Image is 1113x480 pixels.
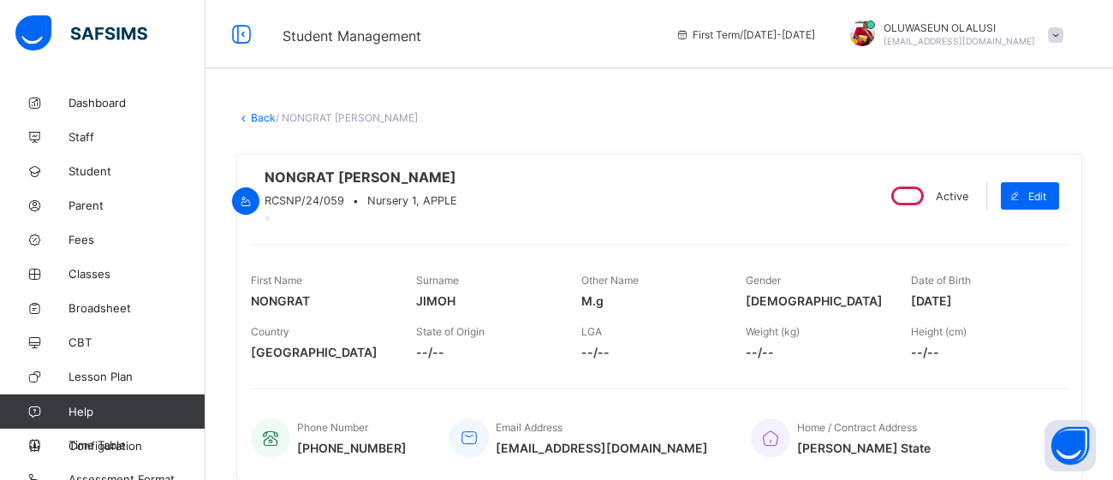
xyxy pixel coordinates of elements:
[416,274,459,287] span: Surname
[251,293,390,308] span: NONGRAT
[832,21,1072,49] div: OLUWASEUNOLALUSI
[1045,420,1096,471] button: Open asap
[746,274,781,287] span: Gender
[797,441,931,455] span: [PERSON_NAME] State
[797,421,917,434] span: Home / Contract Address
[746,293,885,308] span: [DEMOGRAPHIC_DATA]
[416,345,556,359] span: --/--
[251,345,390,359] span: [GEOGRAPHIC_DATA]
[265,194,457,207] div: •
[297,421,368,434] span: Phone Number
[68,335,205,349] span: CBT
[581,274,639,287] span: Other Name
[496,421,562,434] span: Email Address
[746,345,885,359] span: --/--
[581,293,721,308] span: M.g
[251,325,289,338] span: Country
[68,267,205,281] span: Classes
[251,111,276,124] a: Back
[283,27,421,44] span: Student Management
[1028,190,1046,203] span: Edit
[68,405,205,418] span: Help
[68,130,205,144] span: Staff
[581,345,721,359] span: --/--
[68,233,205,246] span: Fees
[276,111,418,124] span: / NONGRAT [PERSON_NAME]
[68,301,205,315] span: Broadsheet
[911,293,1051,308] span: [DATE]
[911,345,1051,359] span: --/--
[911,274,971,287] span: Date of Birth
[265,169,457,186] span: NONGRAT [PERSON_NAME]
[68,370,205,383] span: Lesson Plan
[68,96,205,110] span: Dashboard
[936,190,968,203] span: Active
[581,325,602,338] span: LGA
[416,325,485,338] span: State of Origin
[367,194,457,207] span: Nursery 1, APPLE
[251,274,302,287] span: First Name
[416,293,556,308] span: JIMOH
[68,164,205,178] span: Student
[884,36,1035,46] span: [EMAIL_ADDRESS][DOMAIN_NAME]
[884,21,1035,34] span: OLUWASEUN OLALUSI
[68,199,205,212] span: Parent
[68,439,205,453] span: Configuration
[911,325,967,338] span: Height (cm)
[15,15,147,51] img: safsims
[676,28,815,41] span: session/term information
[265,194,344,207] span: RCSNP/24/059
[297,441,407,455] span: [PHONE_NUMBER]
[496,441,708,455] span: [EMAIL_ADDRESS][DOMAIN_NAME]
[746,325,800,338] span: Weight (kg)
